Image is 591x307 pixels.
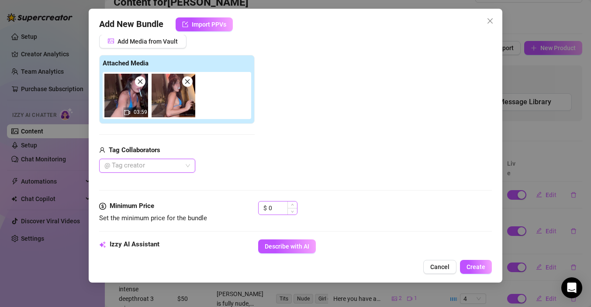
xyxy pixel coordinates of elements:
span: close [184,78,190,85]
span: import [182,21,188,27]
div: 03:59 [104,74,148,117]
span: user [99,145,105,156]
span: Decrease Value [287,208,297,215]
span: Import PPVs [192,21,226,28]
span: Set the minimum price for the bundle [99,214,207,222]
strong: Tag Collaborators [109,146,160,154]
span: up [291,203,294,206]
img: media [152,74,195,117]
div: Open Intercom Messenger [561,277,582,298]
span: close [487,17,494,24]
button: Describe with AI [258,239,316,253]
span: Cancel [430,263,449,270]
span: Close [483,17,497,24]
span: video-camera [124,109,130,116]
button: Cancel [423,260,456,274]
button: Import PPVs [176,17,233,31]
span: close [137,78,143,85]
span: Create [467,263,485,270]
span: Increase Value [287,201,297,208]
span: down [291,210,294,213]
strong: Minimum Price [110,202,154,210]
strong: Attached Media [103,59,149,67]
button: Close [483,14,497,28]
span: Add New Bundle [99,17,163,31]
span: 03:59 [134,109,147,115]
button: Create [460,260,492,274]
img: media [104,74,148,117]
span: Add Media from Vault [118,38,178,45]
span: Describe with AI [265,243,309,250]
span: picture [108,38,114,44]
button: Add Media from Vault [99,34,187,48]
strong: Izzy AI Assistant [110,240,159,248]
span: dollar [99,201,106,211]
